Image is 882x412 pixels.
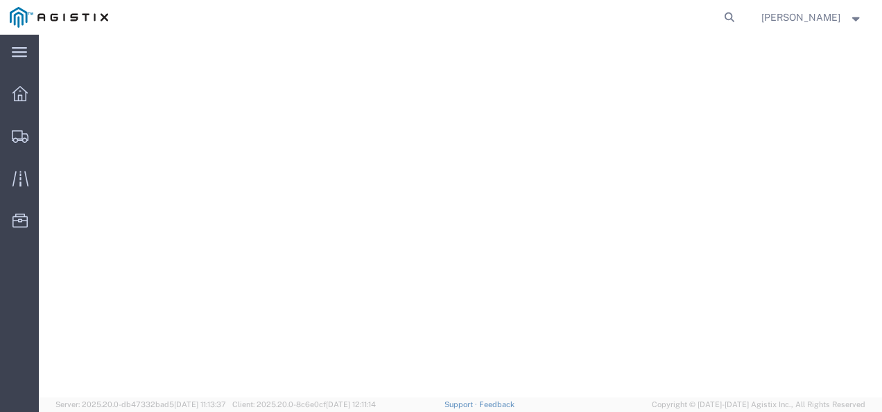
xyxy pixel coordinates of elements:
[39,35,882,397] iframe: FS Legacy Container
[444,400,479,409] a: Support
[761,10,840,25] span: Nathan Seeley
[232,400,376,409] span: Client: 2025.20.0-8c6e0cf
[761,9,863,26] button: [PERSON_NAME]
[652,399,865,411] span: Copyright © [DATE]-[DATE] Agistix Inc., All Rights Reserved
[10,7,108,28] img: logo
[479,400,514,409] a: Feedback
[326,400,376,409] span: [DATE] 12:11:14
[174,400,226,409] span: [DATE] 11:13:37
[55,400,226,409] span: Server: 2025.20.0-db47332bad5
